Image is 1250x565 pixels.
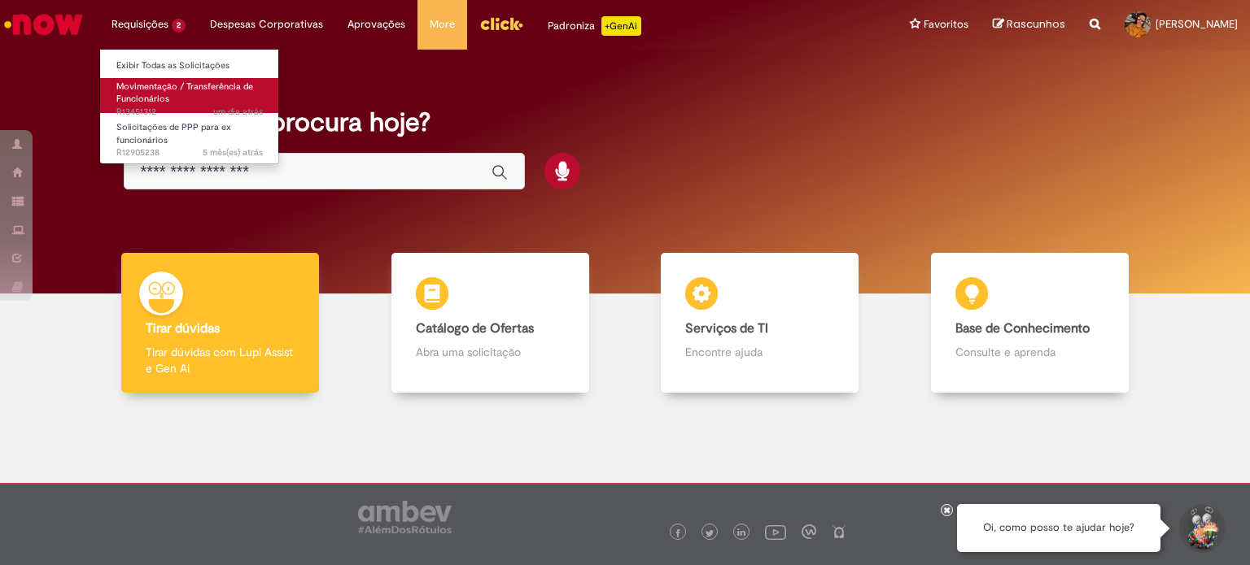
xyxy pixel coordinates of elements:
b: Serviços de TI [685,320,768,337]
span: R13451312 [116,106,263,119]
button: Iniciar Conversa de Suporte [1177,504,1226,553]
b: Tirar dúvidas [146,320,220,337]
img: logo_footer_youtube.png [765,521,786,542]
span: Movimentação / Transferência de Funcionários [116,80,253,106]
div: Oi, como posso te ajudar hoje? [957,504,1160,552]
time: 08/04/2025 08:48:31 [203,146,263,159]
img: logo_footer_twitter.png [706,529,714,537]
img: logo_footer_facebook.png [674,529,682,537]
span: Requisições [111,16,168,33]
p: Consulte e aprenda [955,344,1104,360]
span: [PERSON_NAME] [1156,17,1238,31]
a: Aberto R12905238 : Solicitações de PPP para ex funcionários [100,119,279,154]
a: Tirar dúvidas Tirar dúvidas com Lupi Assist e Gen Ai [85,253,356,393]
span: 2 [172,19,186,33]
span: More [430,16,455,33]
div: Padroniza [548,16,641,36]
span: Despesas Corporativas [210,16,323,33]
b: Base de Conhecimento [955,320,1090,337]
span: Rascunhos [1007,16,1065,32]
p: +GenAi [601,16,641,36]
span: 5 mês(es) atrás [203,146,263,159]
span: um dia atrás [213,106,263,118]
a: Rascunhos [993,17,1065,33]
span: R12905238 [116,146,263,159]
img: logo_footer_ambev_rotulo_gray.png [358,501,452,533]
p: Abra uma solicitação [416,344,565,360]
span: Solicitações de PPP para ex funcionários [116,121,231,146]
p: Tirar dúvidas com Lupi Assist e Gen Ai [146,344,295,376]
img: ServiceNow [2,8,85,41]
h2: O que você procura hoje? [124,108,1127,137]
a: Serviços de TI Encontre ajuda [625,253,895,393]
ul: Requisições [99,49,279,164]
a: Base de Conhecimento Consulte e aprenda [895,253,1165,393]
a: Catálogo de Ofertas Abra uma solicitação [356,253,626,393]
span: Aprovações [347,16,405,33]
p: Encontre ajuda [685,344,834,360]
span: Favoritos [924,16,968,33]
time: 27/08/2025 10:07:08 [213,106,263,118]
a: Aberto R13451312 : Movimentação / Transferência de Funcionários [100,78,279,113]
b: Catálogo de Ofertas [416,320,534,337]
img: click_logo_yellow_360x200.png [479,11,523,36]
img: logo_footer_workplace.png [802,524,816,539]
img: logo_footer_naosei.png [832,524,846,539]
img: logo_footer_linkedin.png [737,528,745,538]
a: Exibir Todas as Solicitações [100,57,279,75]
